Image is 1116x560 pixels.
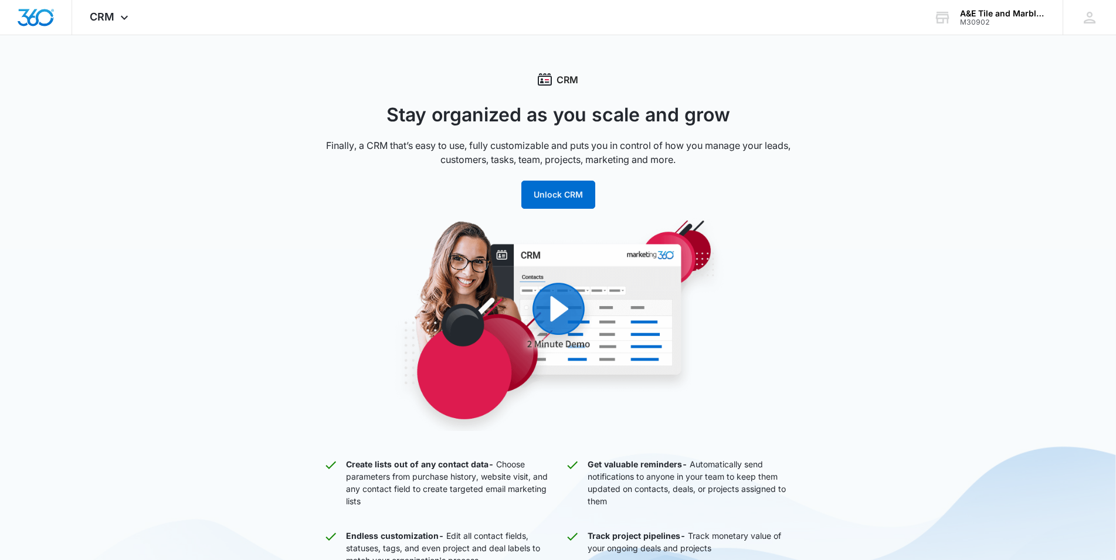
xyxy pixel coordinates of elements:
div: CRM [324,73,793,87]
div: account id [960,18,1046,26]
p: Automatically send notifications to anyone in your team to keep them updated on contacts, deals, ... [588,458,793,507]
div: account name [960,9,1046,18]
button: Unlock CRM [521,181,595,209]
strong: Get valuable reminders - [588,459,687,469]
a: Unlock CRM [521,189,595,199]
strong: Endless customization - [346,531,444,541]
img: CRM [335,217,781,431]
strong: Track project pipelines - [588,531,686,541]
p: Finally, a CRM that’s easy to use, fully customizable and puts you in control of how you manage y... [324,138,793,167]
h1: Stay organized as you scale and grow [324,101,793,129]
p: Choose parameters from purchase history, website visit, and any contact field to create targeted ... [346,458,551,507]
span: CRM [90,11,114,23]
strong: Create lists out of any contact data - [346,459,494,469]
